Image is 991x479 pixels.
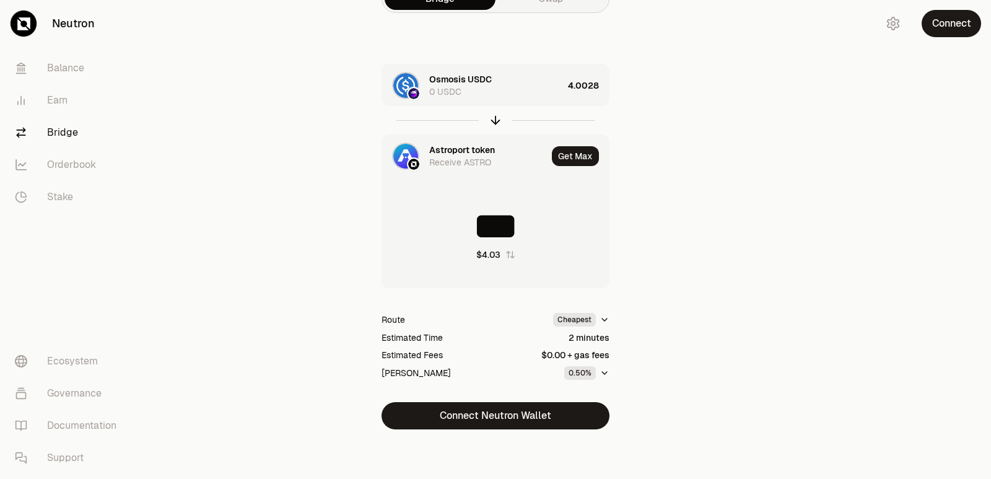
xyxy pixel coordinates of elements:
div: Route [382,314,405,326]
button: Get Max [552,146,599,166]
img: Neutron Logo [408,159,419,170]
button: $4.03 [476,248,515,261]
div: Estimated Time [382,332,443,344]
img: Osmosis Logo [408,88,419,99]
a: Support [5,442,134,474]
a: Orderbook [5,149,134,181]
div: 0.50% [564,366,596,380]
div: Osmosis USDC [429,73,492,86]
button: Connect Neutron Wallet [382,402,609,429]
a: Earn [5,84,134,116]
div: 0 USDC [429,86,461,98]
div: $0.00 + gas fees [541,349,609,361]
div: [PERSON_NAME] [382,367,451,379]
a: Bridge [5,116,134,149]
a: Stake [5,181,134,213]
a: Balance [5,52,134,84]
div: Cheapest [553,313,596,327]
div: Receive ASTRO [429,156,491,169]
div: Estimated Fees [382,349,443,361]
div: USDC LogoOsmosis LogoOsmosis USDC0 USDC [382,64,563,107]
a: Ecosystem [5,345,134,377]
img: ASTRO Logo [393,144,418,169]
a: Documentation [5,410,134,442]
div: 2 minutes [569,332,609,344]
button: Cheapest [553,313,609,327]
img: USDC Logo [393,73,418,98]
div: Astroport token [429,144,495,156]
div: ASTRO LogoNeutron LogoAstroport tokenReceive ASTRO [382,135,547,177]
button: USDC LogoOsmosis LogoOsmosis USDC0 USDC4.0028 [382,64,609,107]
div: $4.03 [476,248,500,261]
a: Governance [5,377,134,410]
button: Connect [922,10,981,37]
button: 0.50% [564,366,609,380]
div: 4.0028 [568,64,609,107]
